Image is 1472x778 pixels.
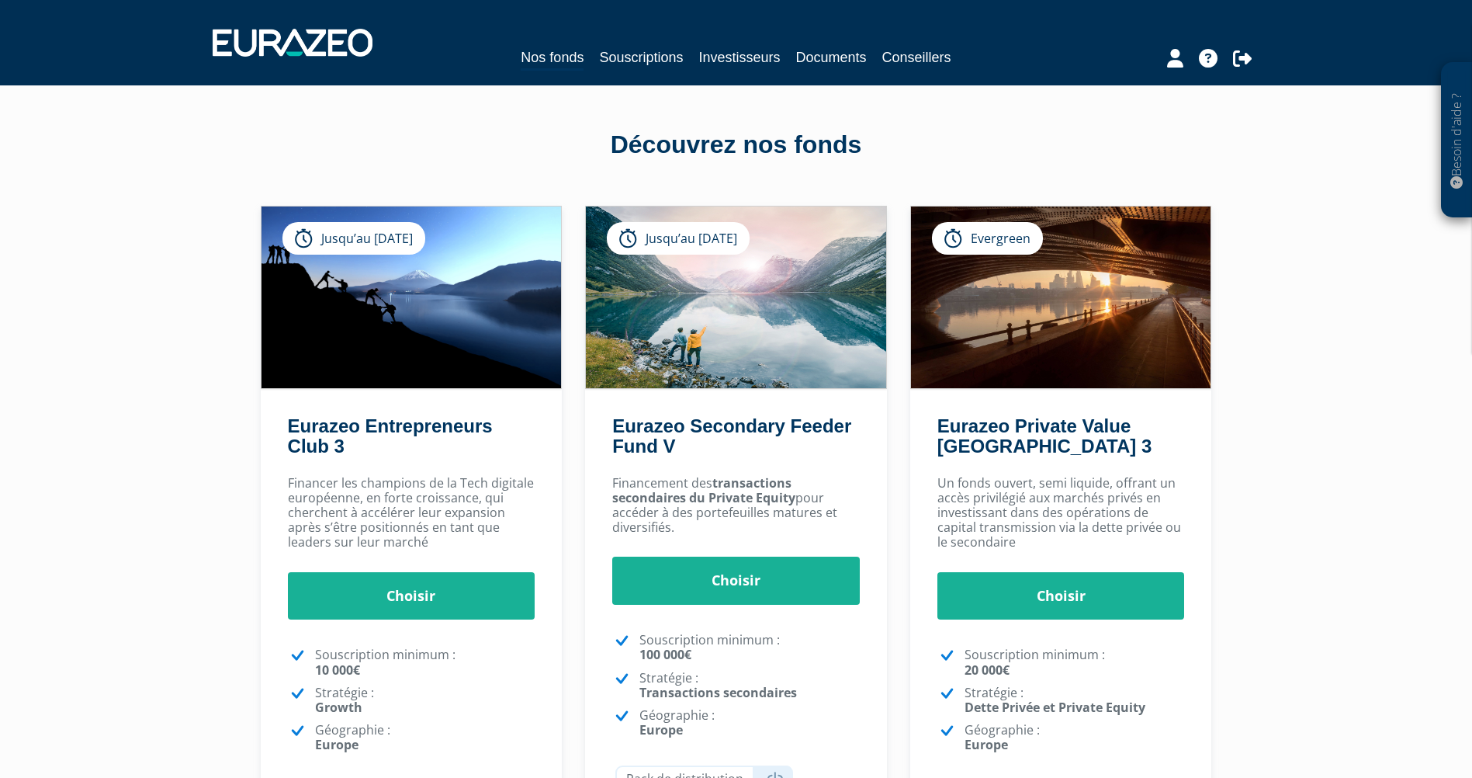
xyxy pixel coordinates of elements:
[965,723,1185,752] p: Géographie :
[965,686,1185,715] p: Stratégie :
[639,708,860,738] p: Géographie :
[965,662,1010,679] strong: 20 000€
[965,648,1185,677] p: Souscription minimum :
[315,723,535,752] p: Géographie :
[599,47,683,68] a: Souscriptions
[937,572,1185,620] a: Choisir
[612,415,851,457] a: Eurazeo Secondary Feeder Fund V
[612,557,860,605] a: Choisir
[261,207,562,388] img: Eurazeo Entrepreneurs Club 3
[213,29,372,57] img: 1732889491-logotype_eurazeo_blanc_rvb.png
[612,476,860,536] p: Financement des pour accéder à des portefeuilles matures et diversifiés.
[294,127,1179,163] div: Découvrez nos fonds
[521,47,584,71] a: Nos fonds
[315,648,535,677] p: Souscription minimum :
[965,736,1008,753] strong: Europe
[639,633,860,662] p: Souscription minimum :
[937,415,1152,457] a: Eurazeo Private Value [GEOGRAPHIC_DATA] 3
[965,699,1145,716] strong: Dette Privée et Private Equity
[639,684,797,701] strong: Transactions secondaires
[1448,71,1466,210] p: Besoin d'aide ?
[586,207,886,388] img: Eurazeo Secondary Feeder Fund V
[315,736,358,753] strong: Europe
[315,686,535,715] p: Stratégie :
[639,671,860,700] p: Stratégie :
[315,699,362,716] strong: Growth
[639,646,691,663] strong: 100 000€
[882,47,951,68] a: Conseillers
[937,476,1185,551] p: Un fonds ouvert, semi liquide, offrant un accès privilégié aux marchés privés en investissant dan...
[612,474,795,506] strong: transactions secondaires du Private Equity
[315,662,360,679] strong: 10 000€
[796,47,867,68] a: Documents
[698,47,780,68] a: Investisseurs
[932,222,1043,255] div: Evergreen
[607,222,750,255] div: Jusqu’au [DATE]
[288,476,535,551] p: Financer les champions de la Tech digitale européenne, en forte croissance, qui cherchent à accél...
[288,415,493,457] a: Eurazeo Entrepreneurs Club 3
[639,721,683,738] strong: Europe
[282,222,425,255] div: Jusqu’au [DATE]
[288,572,535,620] a: Choisir
[911,207,1211,388] img: Eurazeo Private Value Europe 3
